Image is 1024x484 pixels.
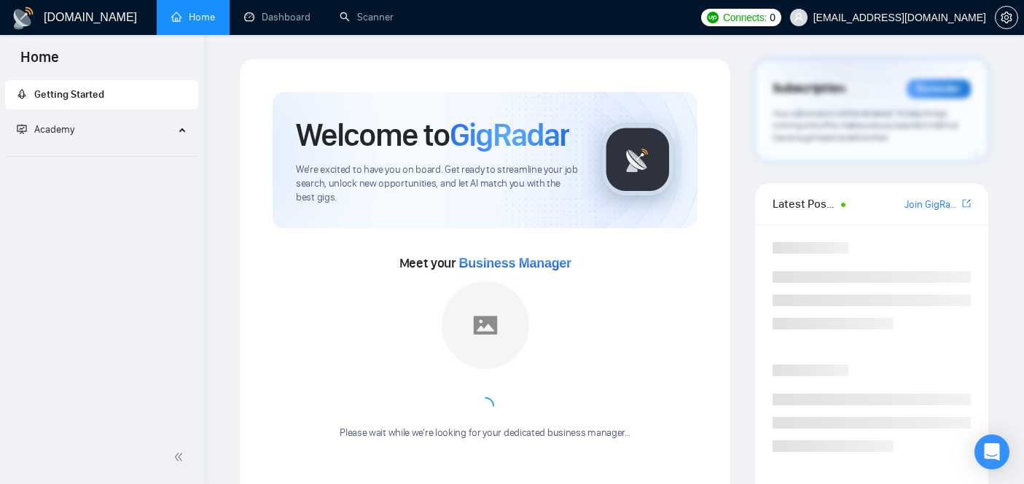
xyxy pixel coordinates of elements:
a: searchScanner [340,11,394,23]
span: Academy [34,123,74,136]
span: GigRadar [450,115,569,155]
a: dashboardDashboard [244,11,310,23]
img: gigradar-logo.png [601,123,674,196]
span: Meet your [399,255,571,271]
span: double-left [173,450,188,464]
span: user [794,12,804,23]
span: Your subscription will be renewed. To keep things running smoothly, make sure your payment method... [773,108,958,143]
li: Getting Started [5,80,198,109]
div: Reminder [907,79,971,98]
img: upwork-logo.png [707,12,719,23]
img: placeholder.png [442,281,529,369]
span: Getting Started [34,88,104,101]
button: setting [995,6,1018,29]
a: setting [995,12,1018,23]
span: Academy [17,123,74,136]
span: Business Manager [459,256,571,270]
a: Join GigRadar Slack Community [904,197,959,213]
span: Home [9,47,71,77]
span: Latest Posts from the GigRadar Community [773,195,837,213]
a: export [962,197,971,211]
a: homeHome [171,11,215,23]
span: We're excited to have you on board. Get ready to streamline your job search, unlock new opportuni... [296,163,578,205]
span: export [962,198,971,209]
h1: Welcome to [296,115,569,155]
span: 0 [770,9,775,26]
span: Subscription [773,77,845,101]
li: Academy Homepage [5,150,198,160]
span: fund-projection-screen [17,124,27,134]
span: rocket [17,89,27,99]
div: Open Intercom Messenger [974,434,1009,469]
span: Connects: [723,9,767,26]
div: Please wait while we're looking for your dedicated business manager... [331,426,639,440]
span: setting [996,12,1017,23]
img: logo [12,7,35,30]
span: loading [474,395,496,417]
